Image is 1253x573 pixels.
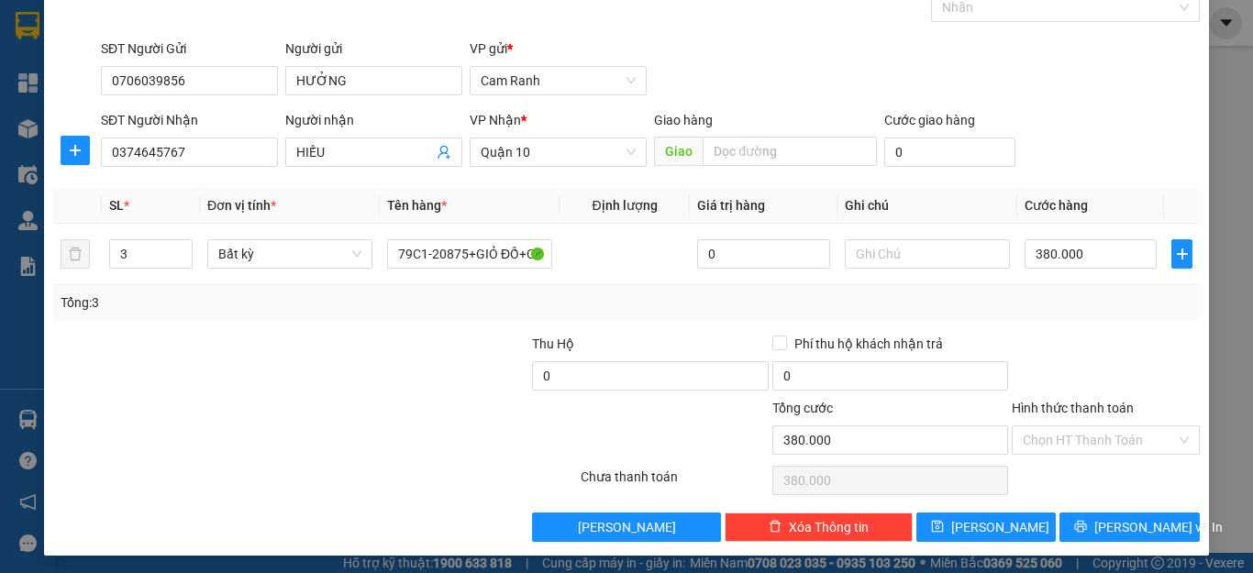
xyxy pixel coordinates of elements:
[789,517,869,537] span: Xóa Thông tin
[1059,512,1200,542] button: printer[PERSON_NAME] và In
[1025,198,1088,213] span: Cước hàng
[578,517,676,537] span: [PERSON_NAME]
[101,110,278,130] div: SĐT Người Nhận
[931,520,944,534] span: save
[61,239,90,269] button: delete
[285,39,462,59] div: Người gửi
[1074,520,1087,534] span: printer
[387,198,447,213] span: Tên hàng
[1172,247,1192,261] span: plus
[437,145,451,160] span: user-add
[387,239,552,269] input: VD: Bàn, Ghế
[769,520,782,534] span: delete
[1012,401,1134,415] label: Hình thức thanh toán
[884,138,1015,167] input: Cước giao hàng
[845,239,1010,269] input: Ghi Chú
[61,143,89,158] span: plus
[61,292,485,313] div: Tổng: 3
[916,512,1057,542] button: save[PERSON_NAME]
[654,137,703,166] span: Giao
[725,512,913,542] button: deleteXóa Thông tin
[285,110,462,130] div: Người nhận
[470,113,521,127] span: VP Nhận
[532,336,574,351] span: Thu Hộ
[61,136,90,165] button: plus
[772,401,833,415] span: Tổng cước
[579,467,771,499] div: Chưa thanh toán
[697,239,829,269] input: 0
[218,240,361,268] span: Bất kỳ
[703,137,877,166] input: Dọc đường
[532,512,720,542] button: [PERSON_NAME]
[101,39,278,59] div: SĐT Người Gửi
[481,67,636,94] span: Cam Ranh
[697,198,765,213] span: Giá trị hàng
[951,517,1049,537] span: [PERSON_NAME]
[1094,517,1223,537] span: [PERSON_NAME] và In
[884,113,975,127] label: Cước giao hàng
[481,138,636,166] span: Quận 10
[470,39,647,59] div: VP gửi
[109,198,124,213] span: SL
[1171,239,1192,269] button: plus
[787,334,950,354] span: Phí thu hộ khách nhận trả
[207,198,276,213] span: Đơn vị tính
[592,198,657,213] span: Định lượng
[837,188,1017,224] th: Ghi chú
[654,113,713,127] span: Giao hàng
